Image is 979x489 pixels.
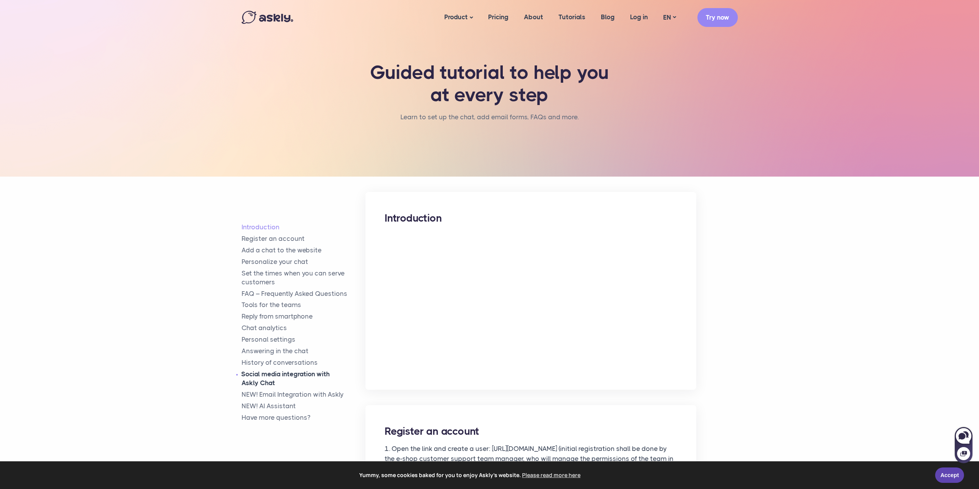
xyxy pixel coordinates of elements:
[242,347,366,355] a: Answering in the chat
[400,112,579,130] nav: breadcrumb
[242,358,366,367] a: History of conversations
[242,335,366,344] a: Personal settings
[516,2,551,32] a: About
[242,324,366,332] a: Chat analytics
[242,300,366,309] a: Tools for the teams
[593,2,622,32] a: Blog
[385,444,677,474] p: 1. Open the link and create a user: [URL][DOMAIN_NAME] (initial registration shall be done by the...
[242,312,366,321] a: Reply from smartphone
[242,11,293,24] img: Askly
[242,269,366,287] a: Set the times when you can serve customers
[655,12,684,23] a: EN
[242,402,366,411] a: NEW! AI Assistant
[242,390,366,399] a: NEW! Email Integration with Askly
[521,469,582,481] a: learn more about cookies
[551,2,593,32] a: Tutorials
[242,223,366,232] a: Introduction
[242,370,366,387] a: Social media integration withAskly Chat
[242,289,366,298] a: FAQ – Frequently Asked Questions
[480,2,516,32] a: Pricing
[242,246,366,255] a: Add a chat to the website
[954,426,973,464] iframe: Askly chat
[622,2,655,32] a: Log in
[400,112,579,123] li: Learn to set up the chat, add email forms, FAQs and more.
[385,211,677,225] h2: Introduction
[242,257,366,266] a: Personalize your chat
[11,469,930,481] span: Yummy, some cookies baked for you to enjoy Askly's website.
[385,424,677,438] h2: Register an account
[935,467,964,483] a: Accept
[369,62,611,106] h1: Guided tutorial to help you at every step
[242,234,366,243] a: Register an account
[437,2,480,33] a: Product
[242,413,366,422] a: Have more questions?
[697,8,738,27] a: Try now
